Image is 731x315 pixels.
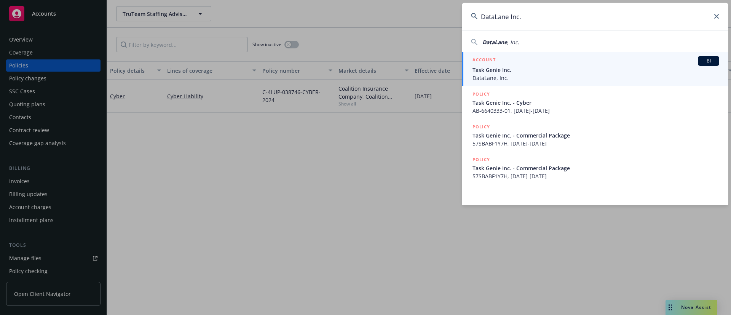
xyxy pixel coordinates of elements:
[472,56,496,65] h5: ACCOUNT
[472,172,719,180] span: 57SBABF1Y7H, [DATE]-[DATE]
[462,119,728,152] a: POLICYTask Genie Inc. - Commercial Package57SBABF1Y7H, [DATE]-[DATE]
[462,3,728,30] input: Search...
[472,131,719,139] span: Task Genie Inc. - Commercial Package
[472,90,490,98] h5: POLICY
[462,86,728,119] a: POLICYTask Genie Inc. - CyberAB-6640333-01, [DATE]-[DATE]
[701,58,716,64] span: BI
[472,66,719,74] span: Task Genie Inc.
[462,152,728,184] a: POLICYTask Genie Inc. - Commercial Package57SBABF1Y7H, [DATE]-[DATE]
[472,99,719,107] span: Task Genie Inc. - Cyber
[472,74,719,82] span: DataLane, Inc.
[472,123,490,131] h5: POLICY
[472,156,490,163] h5: POLICY
[472,139,719,147] span: 57SBABF1Y7H, [DATE]-[DATE]
[472,164,719,172] span: Task Genie Inc. - Commercial Package
[507,38,519,46] span: , Inc.
[462,52,728,86] a: ACCOUNTBITask Genie Inc.DataLane, Inc.
[482,38,507,46] span: DataLane
[472,107,719,115] span: AB-6640333-01, [DATE]-[DATE]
